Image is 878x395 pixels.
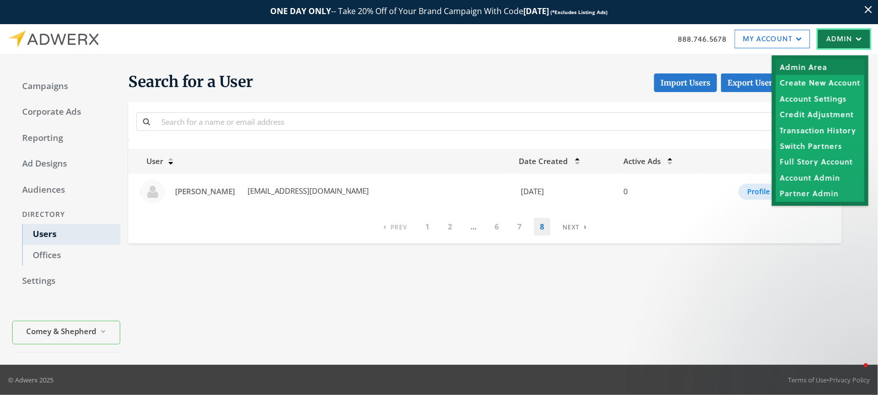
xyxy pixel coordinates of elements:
a: [PERSON_NAME] [169,182,242,201]
img: Adwerx [8,30,99,48]
a: Offices [22,245,120,266]
span: Comey & Shepherd [26,326,96,337]
a: Create New Account [776,75,864,91]
a: Reporting [12,128,120,149]
td: [DATE] [513,174,617,210]
span: [PERSON_NAME] [175,186,235,196]
img: William Campbell profile [140,180,165,204]
a: Account Admin [776,170,864,186]
i: Search for a name or email address [143,118,150,125]
a: 7 [511,218,528,235]
a: 6 [489,218,505,235]
nav: pagination [377,218,593,235]
input: Search for a name or email address [155,112,834,131]
a: Transaction History [776,123,864,138]
td: 0 [617,174,704,210]
a: 1 [419,218,436,235]
a: Export Users [721,73,783,92]
a: Switch Partners [776,138,864,154]
div: Directory [12,205,120,224]
a: Account Settings [776,91,864,107]
button: Comey & Shepherd [12,321,120,344]
a: 888.746.5678 [678,34,727,44]
span: Active Ads [623,156,661,166]
iframe: Intercom live chat [844,361,868,385]
a: Ad Designs [12,153,120,175]
a: Audiences [12,180,120,201]
a: Admin [818,30,870,48]
div: • [788,375,870,385]
iframe: Intercom notifications message [677,297,878,368]
a: Partner Admin [776,186,864,201]
a: Campaigns [12,76,120,97]
span: ‹ [383,221,386,231]
a: My Account [735,30,810,48]
button: Profile [739,184,778,200]
a: Privacy Policy [829,375,870,384]
a: Full Story Account [776,154,864,170]
a: 2 [442,218,458,235]
a: Users [22,224,120,245]
span: Date Created [519,156,568,166]
a: Terms of Use [788,375,827,384]
a: 8 [534,218,550,235]
a: Previous [377,218,413,235]
span: Search for a User [128,72,253,92]
a: Settings [12,271,120,292]
span: User [134,156,163,166]
a: Credit Adjustment [776,107,864,122]
a: Corporate Ads [12,102,120,123]
a: Admin Area [776,59,864,75]
span: [EMAIL_ADDRESS][DOMAIN_NAME] [246,186,369,196]
p: © Adwerx 2025 [8,375,53,385]
button: Import Users [654,73,717,92]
